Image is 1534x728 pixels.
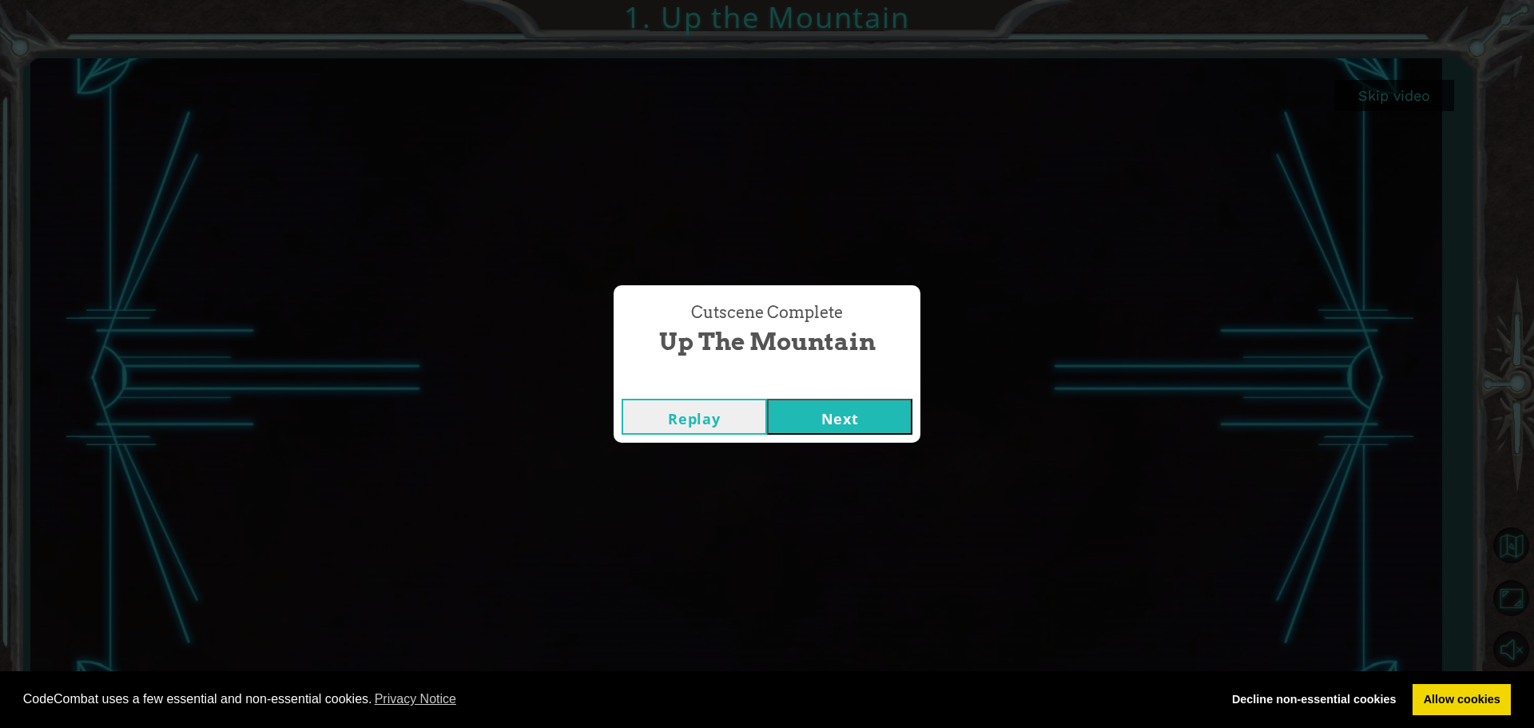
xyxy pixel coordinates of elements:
span: Cutscene Complete [691,301,843,324]
a: deny cookies [1221,684,1407,716]
a: learn more about cookies [372,687,459,711]
button: Replay [622,399,767,435]
span: Up the Mountain [659,324,876,359]
a: allow cookies [1413,684,1511,716]
button: Next [767,399,912,435]
span: CodeCombat uses a few essential and non-essential cookies. [23,687,1209,711]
